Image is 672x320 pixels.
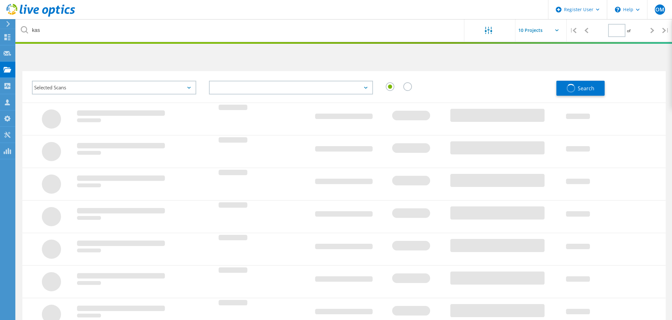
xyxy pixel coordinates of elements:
button: Search [556,81,605,96]
span: OM [655,7,664,12]
div: | [659,19,672,42]
div: | [567,19,580,42]
input: undefined [16,19,465,41]
span: Search [578,85,594,92]
div: Selected Scans [32,81,196,94]
a: Live Optics Dashboard [6,13,75,18]
span: of [627,28,630,33]
svg: \n [615,7,621,12]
